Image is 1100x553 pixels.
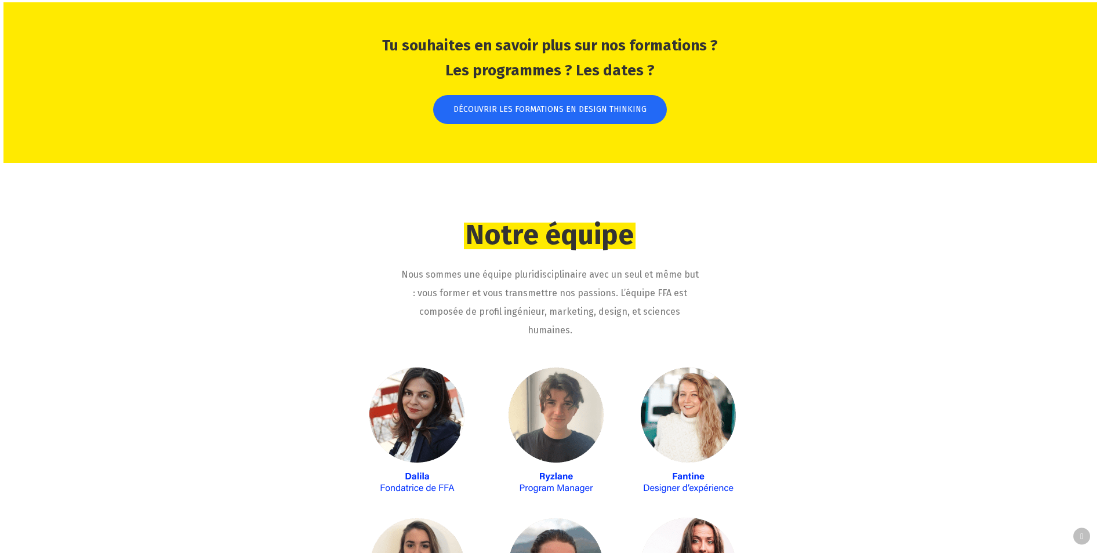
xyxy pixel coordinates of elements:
[453,104,647,115] span: DÉCOUVRIR LES FORMATIONS EN DESIGN THINKING
[433,95,667,124] a: DÉCOUVRIR LES FORMATIONS EN DESIGN THINKING
[464,218,636,252] em: Notre équipe
[382,37,718,54] strong: Tu souhaites en savoir plus sur nos formations ?
[445,61,655,79] strong: Les programmes ? Les dates ?
[401,265,699,354] p: Nous sommes une équipe pluridisciplinaire avec un seul et même but : vous former et vous transmet...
